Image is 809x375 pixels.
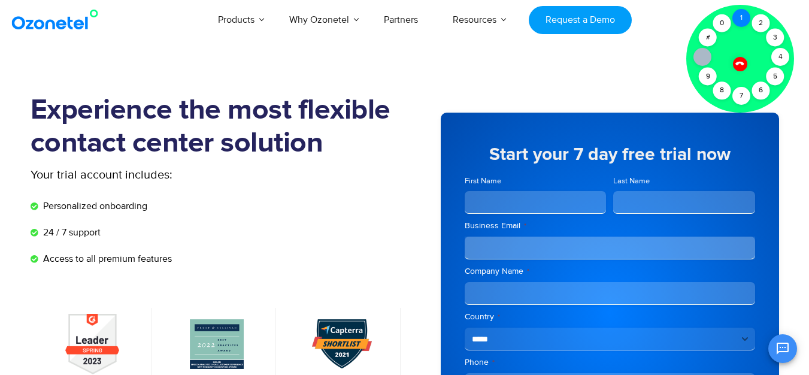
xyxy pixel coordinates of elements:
button: Open chat [768,334,797,363]
label: Company Name [465,265,755,277]
div: 5 [766,68,784,86]
div: 3 [766,29,784,47]
div: 4 [771,48,789,66]
div: # [699,29,717,47]
p: Your trial account includes: [31,166,315,184]
label: Country [465,311,755,323]
span: Personalized onboarding [40,199,147,213]
div: 6 [752,81,770,99]
div: 2 [752,14,770,32]
div: 1 [732,9,750,27]
div: 8 [713,81,731,99]
label: Last Name [613,176,755,187]
span: 24 / 7 support [40,225,101,240]
label: Business Email [465,220,755,232]
div: 9 [699,68,717,86]
label: Phone [465,356,755,368]
a: Request a Demo [529,6,631,34]
div: 0 [713,14,731,32]
h1: Experience the most flexible contact center solution [31,94,405,160]
h5: Start your 7 day free trial now [465,146,755,164]
div: 7 [732,87,750,105]
span: Access to all premium features [40,252,172,266]
label: First Name [465,176,607,187]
